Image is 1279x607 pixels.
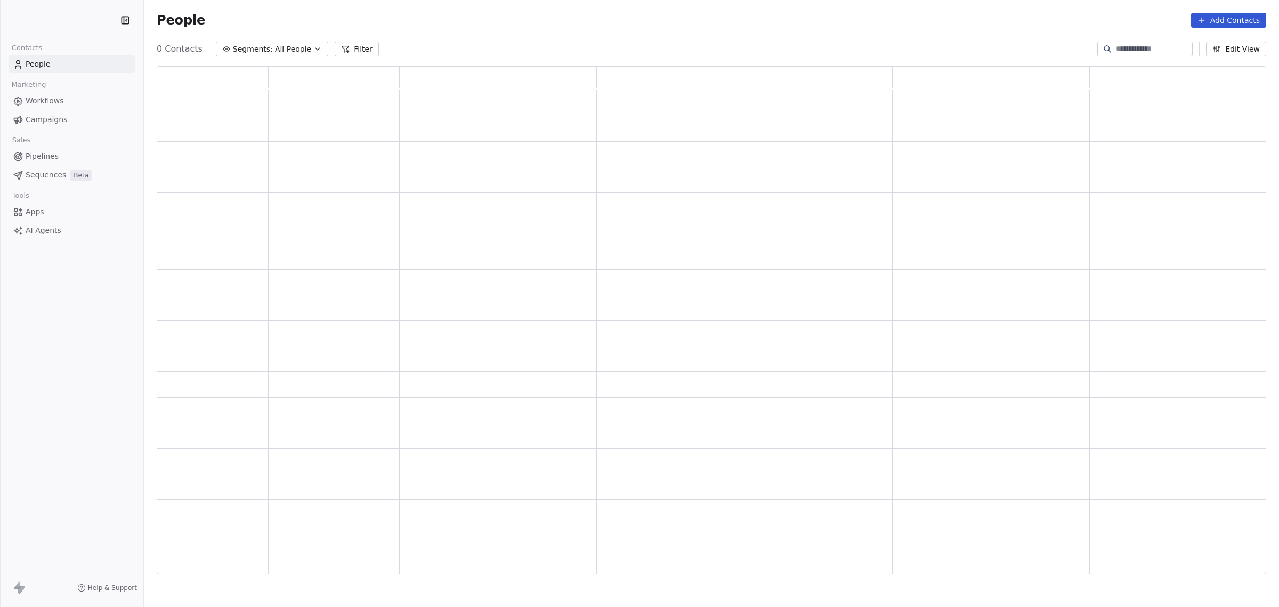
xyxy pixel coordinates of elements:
a: Pipelines [9,148,135,165]
a: SequencesBeta [9,166,135,184]
span: Apps [26,206,44,217]
span: Workflows [26,95,64,107]
span: Campaigns [26,114,67,125]
a: AI Agents [9,222,135,239]
span: Help & Support [88,584,137,592]
a: Campaigns [9,111,135,128]
span: Contacts [7,40,47,56]
span: AI Agents [26,225,61,236]
span: Tools [7,188,34,204]
a: Workflows [9,92,135,110]
span: Sales [7,132,35,148]
span: Marketing [7,77,51,93]
span: Segments: [233,44,273,55]
span: All People [275,44,311,55]
span: Pipelines [26,151,59,162]
button: Edit View [1206,42,1266,56]
span: 0 Contacts [157,43,203,55]
span: Beta [70,170,92,181]
button: Filter [335,42,379,56]
a: People [9,55,135,73]
span: People [157,12,205,28]
a: Help & Support [77,584,137,592]
a: Apps [9,203,135,221]
button: Add Contacts [1191,13,1266,28]
span: People [26,59,51,70]
span: Sequences [26,169,66,181]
